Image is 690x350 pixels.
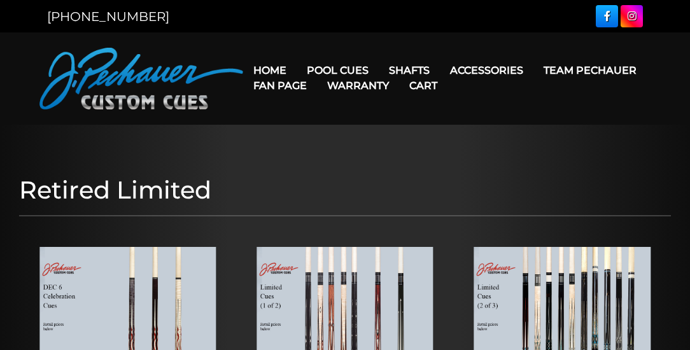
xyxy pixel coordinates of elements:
[379,54,440,87] a: Shafts
[399,69,447,102] a: Cart
[317,69,399,102] a: Warranty
[243,69,317,102] a: Fan Page
[47,9,169,24] a: [PHONE_NUMBER]
[440,54,533,87] a: Accessories
[533,54,647,87] a: Team Pechauer
[19,176,671,205] h1: Retired Limited
[297,54,379,87] a: Pool Cues
[243,54,297,87] a: Home
[39,48,243,109] img: Pechauer Custom Cues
